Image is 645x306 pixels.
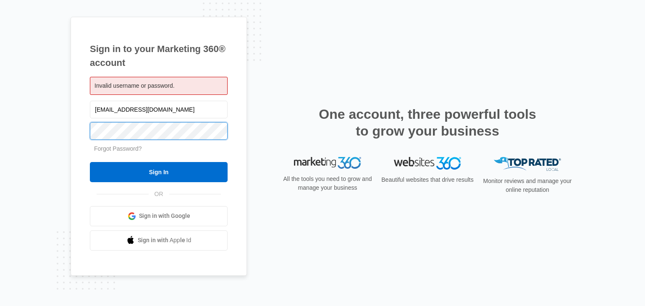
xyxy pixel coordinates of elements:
span: Sign in with Google [139,212,190,220]
p: All the tools you need to grow and manage your business [281,175,375,192]
img: Top Rated Local [494,157,561,171]
a: Sign in with Apple Id [90,230,228,251]
h2: One account, three powerful tools to grow your business [316,106,539,139]
p: Beautiful websites that drive results [380,175,475,184]
h1: Sign in to your Marketing 360® account [90,42,228,70]
img: Marketing 360 [294,157,361,169]
span: Invalid username or password. [94,82,175,89]
a: Sign in with Google [90,206,228,226]
span: Sign in with Apple Id [138,236,191,245]
a: Forgot Password? [94,145,142,152]
input: Email [90,101,228,118]
input: Sign In [90,162,228,182]
p: Monitor reviews and manage your online reputation [480,177,574,194]
img: Websites 360 [394,157,461,169]
span: OR [149,190,169,199]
